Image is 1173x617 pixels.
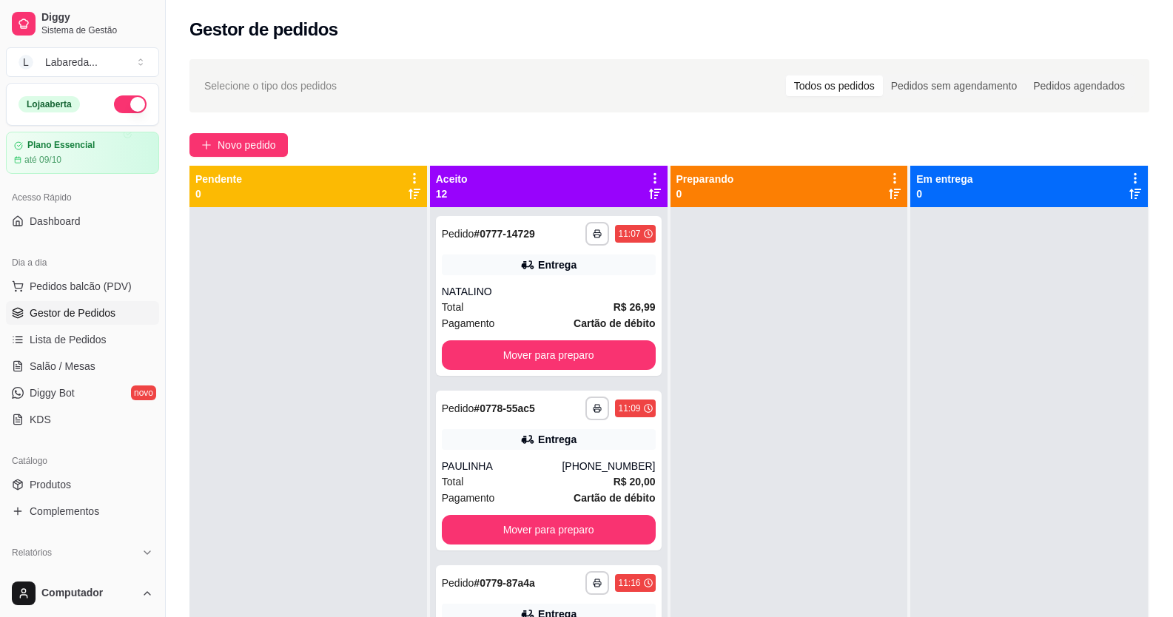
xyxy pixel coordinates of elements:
span: Novo pedido [218,137,276,153]
div: Loja aberta [19,96,80,112]
span: Total [442,473,464,490]
span: KDS [30,412,51,427]
span: Dashboard [30,214,81,229]
article: até 09/10 [24,154,61,166]
div: Pedidos sem agendamento [883,75,1025,96]
div: 11:09 [618,402,640,414]
span: Complementos [30,504,99,519]
span: Pedido [442,228,474,240]
span: L [19,55,33,70]
a: Diggy Botnovo [6,381,159,405]
div: [PHONE_NUMBER] [562,459,655,473]
span: Sistema de Gestão [41,24,153,36]
span: plus [201,140,212,150]
div: Entrega [538,257,577,272]
span: Pedidos balcão (PDV) [30,279,132,294]
div: Pedidos agendados [1025,75,1133,96]
span: Pagamento [442,315,495,331]
a: Complementos [6,499,159,523]
article: Plano Essencial [27,140,95,151]
p: 12 [436,186,468,201]
strong: # 0777-14729 [474,228,535,240]
div: 11:16 [618,577,640,589]
div: Labareda ... [45,55,98,70]
button: Alterar Status [114,95,147,113]
a: Plano Essencialaté 09/10 [6,132,159,174]
div: 11:07 [618,228,640,240]
p: 0 [916,186,972,201]
strong: R$ 20,00 [614,476,656,488]
a: KDS [6,408,159,431]
span: Selecione o tipo dos pedidos [204,78,337,94]
div: PAULINHA [442,459,562,473]
p: 0 [676,186,734,201]
span: Salão / Mesas [30,359,95,374]
div: Entrega [538,432,577,447]
span: Relatórios de vendas [30,569,127,584]
p: 0 [195,186,242,201]
div: NATALINO [442,284,656,299]
div: Todos os pedidos [786,75,883,96]
span: Diggy Bot [30,385,75,400]
button: Select a team [6,47,159,77]
a: Dashboard [6,209,159,233]
button: Computador [6,576,159,611]
button: Mover para preparo [442,340,656,370]
span: Computador [41,587,135,600]
h2: Gestor de pedidos [189,18,338,41]
a: Relatórios de vendas [6,564,159,588]
a: Gestor de Pedidos [6,301,159,325]
div: Dia a dia [6,251,159,274]
p: Pendente [195,172,242,186]
strong: R$ 26,99 [614,301,656,313]
a: Salão / Mesas [6,354,159,378]
span: Lista de Pedidos [30,332,107,347]
button: Novo pedido [189,133,288,157]
span: Pedido [442,577,474,589]
span: Diggy [41,11,153,24]
div: Catálogo [6,449,159,473]
strong: # 0779-87a4a [474,577,535,589]
button: Mover para preparo [442,515,656,544]
span: Total [442,299,464,315]
p: Aceito [436,172,468,186]
a: Lista de Pedidos [6,328,159,351]
strong: Cartão de débito [574,492,655,504]
p: Preparando [676,172,734,186]
span: Gestor de Pedidos [30,306,115,320]
a: Produtos [6,473,159,496]
div: Acesso Rápido [6,186,159,209]
strong: # 0778-55ac5 [474,402,535,414]
span: Pedido [442,402,474,414]
span: Produtos [30,477,71,492]
p: Em entrega [916,172,972,186]
a: DiggySistema de Gestão [6,6,159,41]
span: Relatórios [12,547,52,559]
strong: Cartão de débito [574,317,655,329]
button: Pedidos balcão (PDV) [6,274,159,298]
span: Pagamento [442,490,495,506]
